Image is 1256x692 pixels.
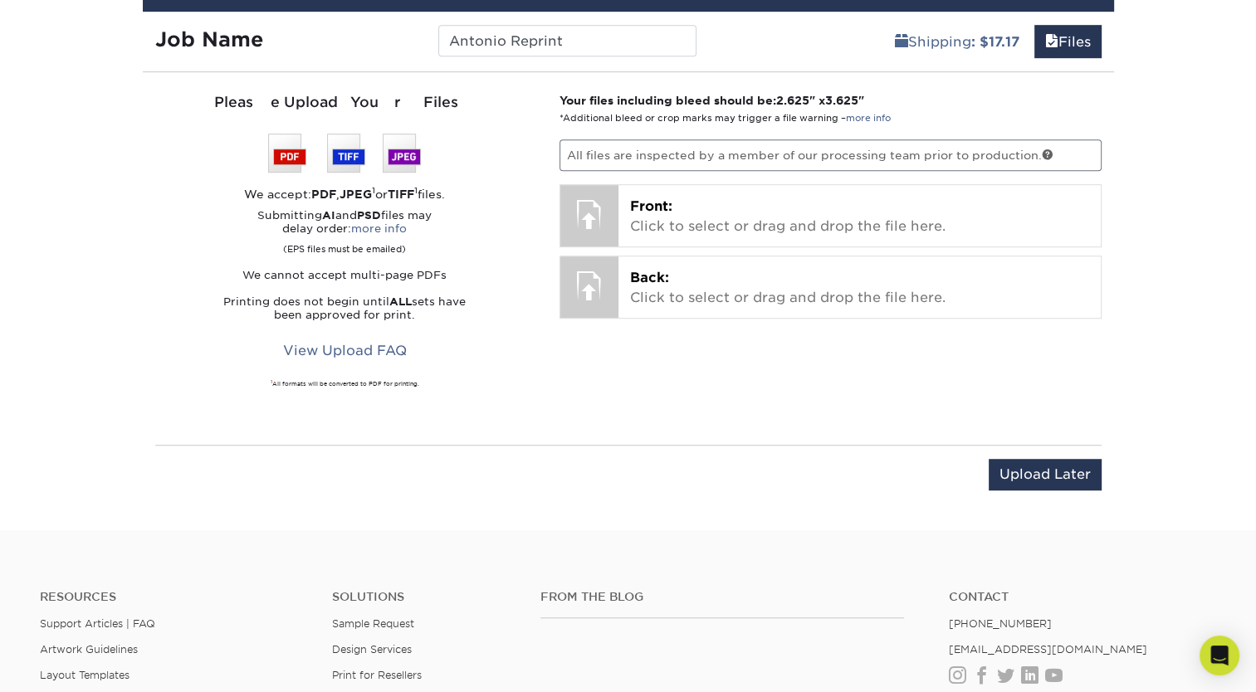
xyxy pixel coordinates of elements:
a: more info [351,222,407,235]
p: Submitting and files may delay order: [155,209,535,256]
a: [PHONE_NUMBER] [949,617,1052,630]
strong: Your files including bleed should be: " x " [560,94,864,107]
p: Click to select or drag and drop the file here. [630,268,1089,308]
sup: 1 [372,185,375,195]
sup: 1 [271,379,272,384]
a: Design Services [332,643,412,655]
h4: Resources [40,590,307,604]
a: Contact [949,590,1216,604]
strong: AI [322,209,335,222]
b: : $17.17 [971,34,1019,50]
a: Shipping: $17.17 [884,25,1030,58]
p: Click to select or drag and drop the file here. [630,197,1089,236]
span: Back: [630,270,669,285]
span: shipping [895,34,908,50]
strong: TIFF [388,188,414,201]
span: 2.625 [776,94,809,107]
strong: ALL [389,295,412,308]
p: Printing does not begin until sets have been approved for print. [155,295,535,322]
p: We cannot accept multi-page PDFs [155,269,535,282]
a: Print for Resellers [332,669,422,681]
div: Please Upload Your Files [155,92,535,114]
input: Enter a job name [438,25,696,56]
strong: Job Name [155,27,263,51]
a: more info [846,113,891,124]
div: All formats will be converted to PDF for printing. [155,380,535,388]
a: View Upload FAQ [272,335,418,367]
div: We accept: , or files. [155,186,535,202]
strong: PSD [357,209,381,222]
input: Upload Later [989,459,1102,490]
a: Sample Request [332,617,414,630]
strong: PDF [311,188,336,201]
small: (EPS files must be emailed) [283,236,406,256]
span: 3.625 [825,94,858,107]
sup: 1 [414,185,418,195]
img: We accept: PSD, TIFF, or JPEG (JPG) [268,134,421,173]
span: Front: [630,198,672,214]
h4: From the Blog [540,590,904,604]
a: Support Articles | FAQ [40,617,155,630]
div: Open Intercom Messenger [1200,636,1239,675]
strong: JPEG [340,188,372,201]
a: Files [1034,25,1102,58]
p: All files are inspected by a member of our processing team prior to production. [560,139,1102,171]
a: [EMAIL_ADDRESS][DOMAIN_NAME] [949,643,1147,655]
h4: Solutions [332,590,516,604]
small: *Additional bleed or crop marks may trigger a file warning – [560,113,891,124]
span: files [1045,34,1058,50]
